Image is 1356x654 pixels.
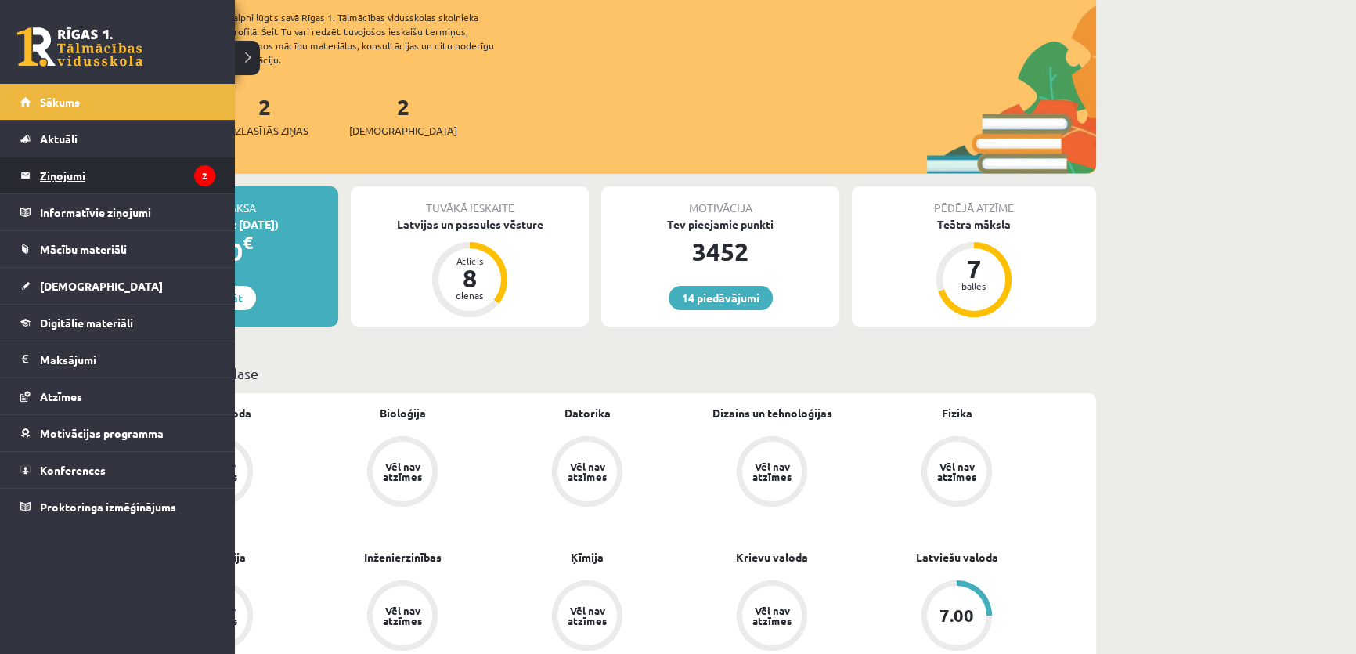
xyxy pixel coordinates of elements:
span: Digitālie materiāli [40,316,133,330]
div: 7 [950,256,997,281]
div: Teātra māksla [852,216,1096,233]
a: Teātra māksla 7 balles [852,216,1096,320]
div: Vēl nav atzīmes [380,605,424,626]
a: 2Neizlasītās ziņas [221,92,308,139]
div: balles [950,281,997,291]
div: Vēl nav atzīmes [935,461,979,482]
a: Rīgas 1. Tālmācības vidusskola [17,27,142,67]
a: Vēl nav atzīmes [310,436,495,510]
a: Dizains un tehnoloģijas [712,405,832,421]
p: Mācību plāns 8.a JK klase [100,363,1090,384]
a: Proktoringa izmēģinājums [20,489,215,525]
a: Inženierzinības [364,549,442,565]
a: Maksājumi [20,341,215,378]
a: Atzīmes [20,378,215,414]
span: Mācību materiāli [40,242,127,256]
a: Ķīmija [571,549,604,565]
div: 3452 [601,233,839,270]
a: Motivācijas programma [20,415,215,451]
i: 2 [194,165,215,186]
a: Krievu valoda [736,549,808,565]
div: Motivācija [601,186,839,216]
a: Konferences [20,452,215,488]
span: Atzīmes [40,389,82,403]
a: Datorika [564,405,611,421]
a: 14 piedāvājumi [669,286,773,310]
a: Latvijas un pasaules vēsture Atlicis 8 dienas [351,216,589,320]
span: [DEMOGRAPHIC_DATA] [349,123,457,139]
span: € [243,231,253,254]
a: Vēl nav atzīmes [310,580,495,654]
div: Vēl nav atzīmes [380,461,424,482]
div: Vēl nav atzīmes [565,461,609,482]
span: Motivācijas programma [40,426,164,440]
a: Sākums [20,84,215,120]
span: Proktoringa izmēģinājums [40,500,176,514]
div: Vēl nav atzīmes [750,461,794,482]
span: Neizlasītās ziņas [221,123,308,139]
a: Digitālie materiāli [20,305,215,341]
div: dienas [446,291,493,300]
legend: Ziņojumi [40,157,215,193]
a: Vēl nav atzīmes [495,580,680,654]
a: [DEMOGRAPHIC_DATA] [20,268,215,304]
div: Tev pieejamie punkti [601,216,839,233]
a: Bioloģija [380,405,426,421]
a: Informatīvie ziņojumi [20,194,215,230]
a: Vēl nav atzīmes [680,580,864,654]
a: Vēl nav atzīmes [680,436,864,510]
a: Fizika [942,405,972,421]
div: Vēl nav atzīmes [565,605,609,626]
div: Atlicis [446,256,493,266]
span: Aktuāli [40,132,78,146]
a: Aktuāli [20,121,215,157]
a: Vēl nav atzīmes [864,436,1049,510]
a: Ziņojumi2 [20,157,215,193]
span: Sākums [40,95,80,109]
div: Latvijas un pasaules vēsture [351,216,589,233]
div: Tuvākā ieskaite [351,186,589,216]
div: 8 [446,266,493,291]
div: Pēdējā atzīme [852,186,1096,216]
span: Konferences [40,463,106,477]
legend: Informatīvie ziņojumi [40,194,215,230]
a: Vēl nav atzīmes [495,436,680,510]
div: Laipni lūgts savā Rīgas 1. Tālmācības vidusskolas skolnieka profilā. Šeit Tu vari redzēt tuvojošo... [229,10,521,67]
legend: Maksājumi [40,341,215,378]
a: Mācību materiāli [20,231,215,267]
a: Latviešu valoda [916,549,998,565]
a: 7.00 [864,580,1049,654]
span: [DEMOGRAPHIC_DATA] [40,279,163,293]
a: 2[DEMOGRAPHIC_DATA] [349,92,457,139]
div: 7.00 [939,607,974,624]
div: Vēl nav atzīmes [750,605,794,626]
